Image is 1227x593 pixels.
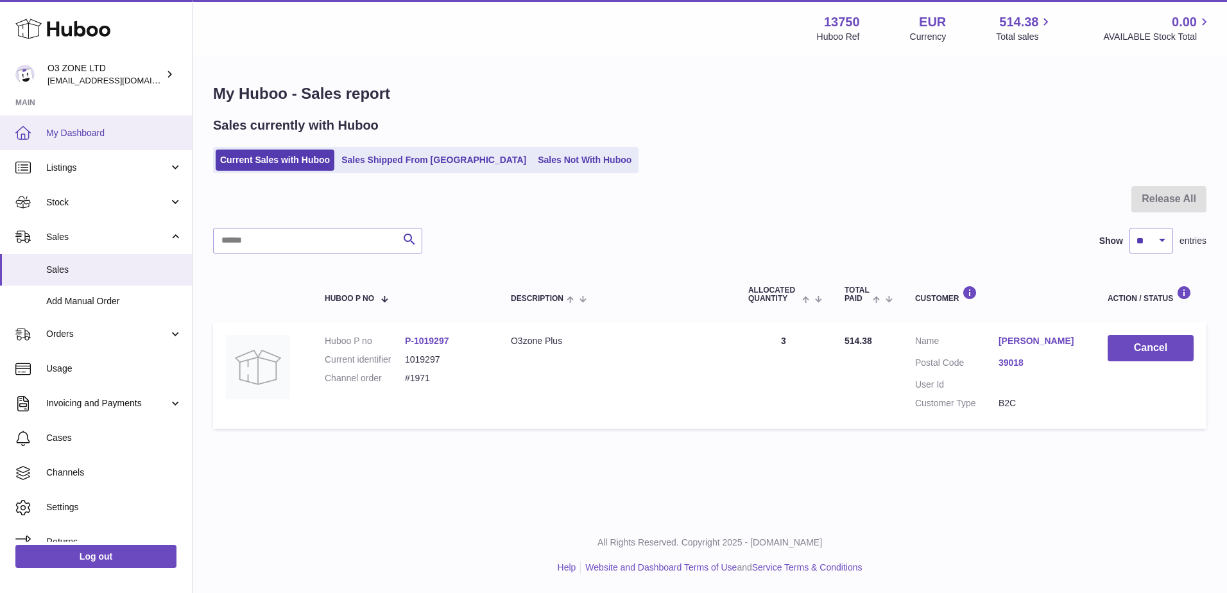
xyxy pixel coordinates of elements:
[337,150,531,171] a: Sales Shipped From [GEOGRAPHIC_DATA]
[919,13,946,31] strong: EUR
[325,354,405,366] dt: Current identifier
[46,196,169,209] span: Stock
[915,286,1082,303] div: Customer
[748,286,799,303] span: ALLOCATED Quantity
[996,31,1053,43] span: Total sales
[46,432,182,444] span: Cases
[585,562,737,572] a: Website and Dashboard Terms of Use
[226,335,290,399] img: no-photo-large.jpg
[46,295,182,307] span: Add Manual Order
[511,295,563,303] span: Description
[203,537,1217,549] p: All Rights Reserved. Copyright 2025 - [DOMAIN_NAME]
[996,13,1053,43] a: 514.38 Total sales
[213,83,1206,104] h1: My Huboo - Sales report
[46,501,182,513] span: Settings
[1108,335,1194,361] button: Cancel
[325,295,374,303] span: Huboo P no
[1108,286,1194,303] div: Action / Status
[915,379,999,391] dt: User Id
[533,150,636,171] a: Sales Not With Huboo
[845,286,870,303] span: Total paid
[216,150,334,171] a: Current Sales with Huboo
[1099,235,1123,247] label: Show
[845,336,872,346] span: 514.38
[46,162,169,174] span: Listings
[46,127,182,139] span: My Dashboard
[558,562,576,572] a: Help
[46,397,169,409] span: Invoicing and Payments
[46,467,182,479] span: Channels
[824,13,860,31] strong: 13750
[46,264,182,276] span: Sales
[999,335,1082,347] a: [PERSON_NAME]
[46,231,169,243] span: Sales
[47,75,189,85] span: [EMAIL_ADDRESS][DOMAIN_NAME]
[752,562,862,572] a: Service Terms & Conditions
[511,335,723,347] div: O3zone Plus
[1172,13,1197,31] span: 0.00
[910,31,947,43] div: Currency
[915,357,999,372] dt: Postal Code
[15,65,35,84] img: hello@o3zoneltd.co.uk
[999,397,1082,409] dd: B2C
[735,322,832,429] td: 3
[405,354,485,366] dd: 1019297
[817,31,860,43] div: Huboo Ref
[1103,13,1212,43] a: 0.00 AVAILABLE Stock Total
[325,372,405,384] dt: Channel order
[46,536,182,548] span: Returns
[405,336,449,346] a: P-1019297
[213,117,379,134] h2: Sales currently with Huboo
[46,328,169,340] span: Orders
[405,372,485,384] dd: #1971
[999,13,1038,31] span: 514.38
[1103,31,1212,43] span: AVAILABLE Stock Total
[15,545,176,568] a: Log out
[46,363,182,375] span: Usage
[47,62,163,87] div: O3 ZONE LTD
[915,397,999,409] dt: Customer Type
[581,562,862,574] li: and
[325,335,405,347] dt: Huboo P no
[915,335,999,350] dt: Name
[999,357,1082,369] a: 39018
[1180,235,1206,247] span: entries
